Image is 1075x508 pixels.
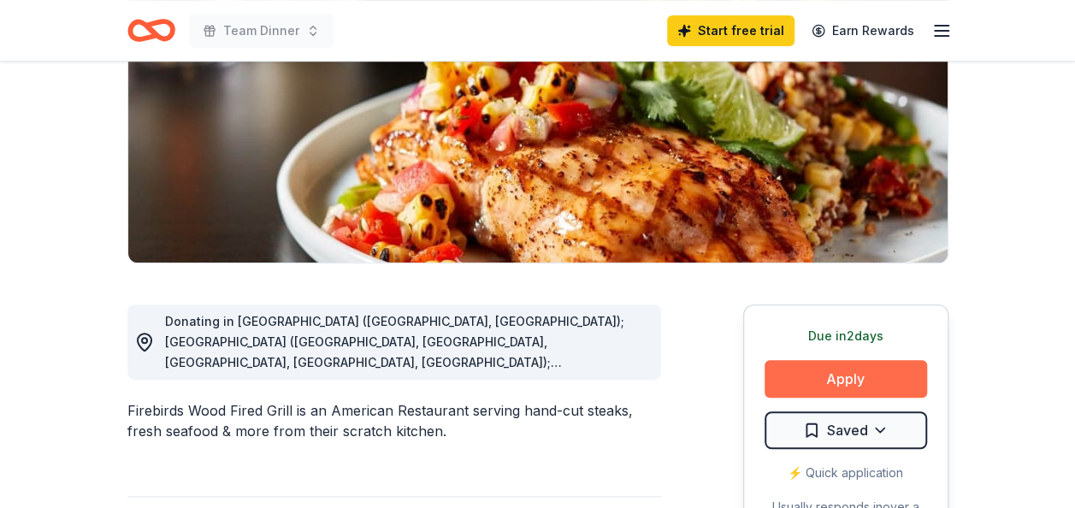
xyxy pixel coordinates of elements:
[667,15,794,46] a: Start free trial
[765,463,927,483] div: ⚡️ Quick application
[127,400,661,441] div: Firebirds Wood Fired Grill is an American Restaurant serving hand-cut steaks, fresh seafood & mor...
[189,14,334,48] button: Team Dinner
[127,10,175,50] a: Home
[827,419,868,441] span: Saved
[765,411,927,449] button: Saved
[765,326,927,346] div: Due in 2 days
[801,15,924,46] a: Earn Rewards
[765,360,927,398] button: Apply
[223,21,299,41] span: Team Dinner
